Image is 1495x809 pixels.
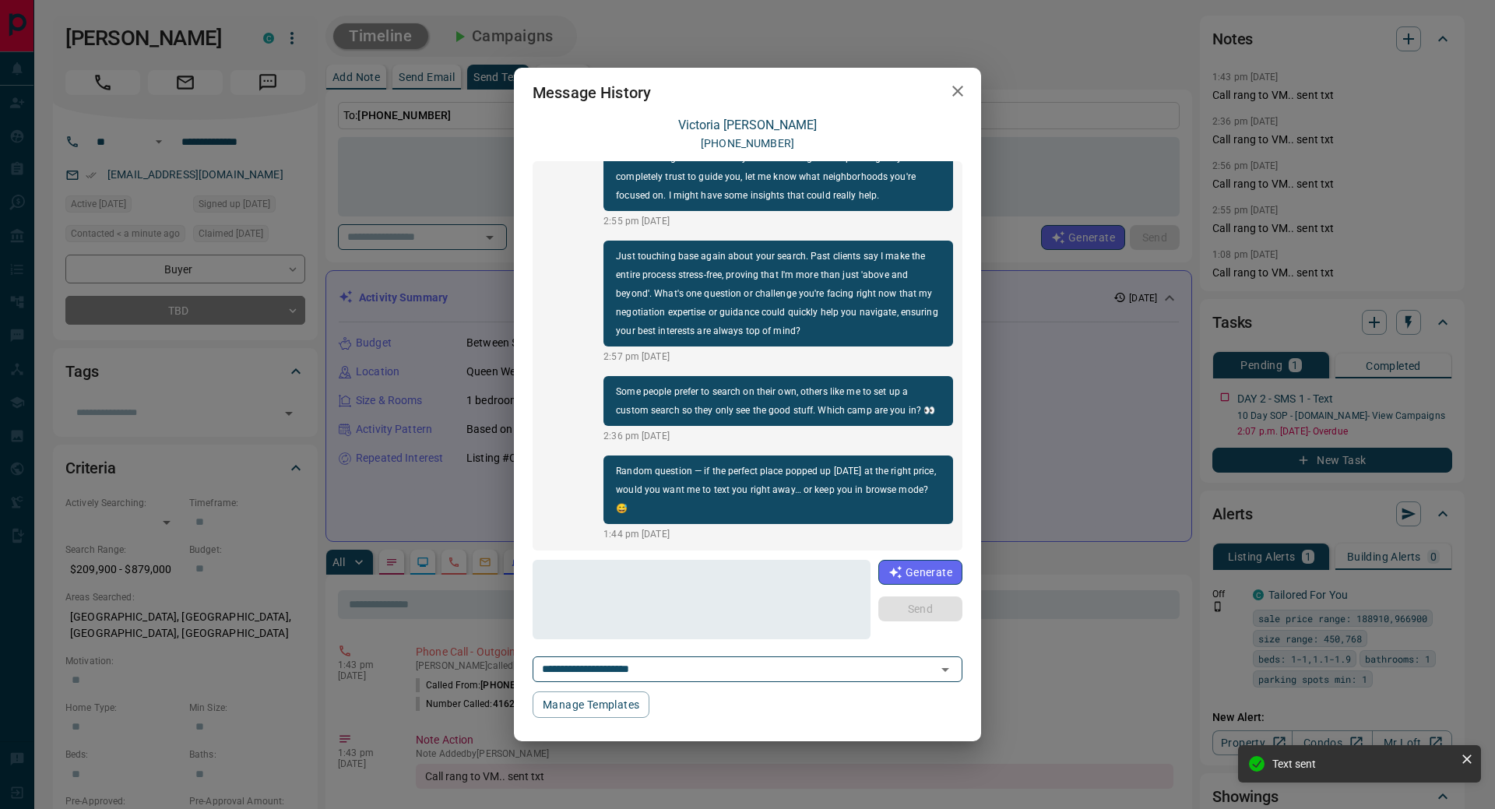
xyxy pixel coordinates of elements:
p: 2:36 pm [DATE] [603,429,953,443]
p: 2:57 pm [DATE] [603,350,953,364]
button: Open [934,659,956,681]
p: Some people prefer to search on their own, others like me to set up a custom search so they only ... [616,382,941,420]
button: Generate [878,560,962,585]
p: 2:55 pm [DATE] [603,214,953,228]
p: Random question — if the perfect place popped up [DATE] at the right price, would you want me to ... [616,462,941,518]
div: Text sent [1272,758,1455,770]
button: Manage Templates [533,691,649,718]
p: Just touching base again about your search. Past clients say I make the entire process stress-fre... [616,247,941,340]
p: 1:44 pm [DATE] [603,527,953,541]
p: [PHONE_NUMBER] [701,135,794,152]
a: Victoria [PERSON_NAME] [678,118,817,132]
h2: Message History [514,68,670,118]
